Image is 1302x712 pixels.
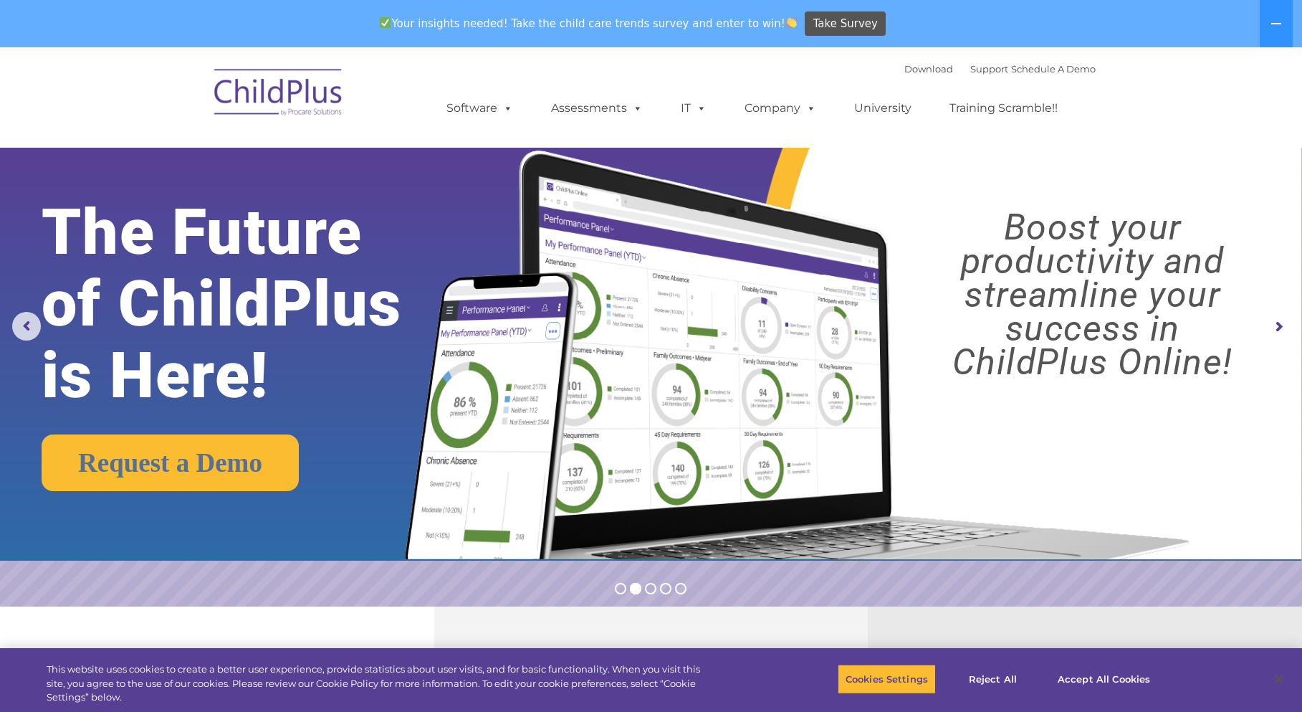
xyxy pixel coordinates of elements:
[42,435,299,491] a: Request a Demo
[47,663,716,705] div: This website uses cookies to create a better user experience, provide statistics about user visit...
[199,95,243,105] span: Last name
[838,664,936,694] button: Cookies Settings
[207,59,350,130] img: ChildPlus by Procare Solutions
[786,17,797,28] img: 👏
[199,153,260,164] span: Phone number
[730,94,830,123] a: Company
[904,63,1096,75] font: |
[899,211,1286,379] rs-layer: Boost your productivity and streamline your success in ChildPlus Online!
[374,9,803,37] span: Your insights needed! Take the child care trends survey and enter to win!
[537,94,657,123] a: Assessments
[380,17,391,28] img: ✅
[1050,664,1158,694] button: Accept All Cookies
[42,196,457,412] rs-layer: The Future of ChildPlus is Here!
[904,63,953,75] a: Download
[1011,63,1096,75] a: Schedule A Demo
[805,11,886,37] a: Take Survey
[970,63,1008,75] a: Support
[813,11,878,37] span: Take Survey
[666,94,721,123] a: IT
[935,94,1072,123] a: Training Scramble!!
[1263,663,1295,695] button: Close
[432,94,527,123] a: Software
[840,94,926,123] a: University
[948,664,1038,694] button: Reject All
